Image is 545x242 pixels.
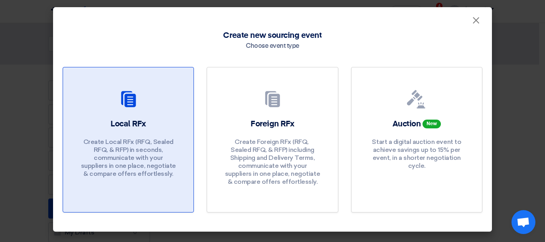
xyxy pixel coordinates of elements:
[223,31,322,39] font: Create new sourcing event
[81,138,176,177] font: Create Local RFx (RFQ, ​​Sealed RFQ, & RFP) in seconds, communicate with your suppliers in one pl...
[393,120,421,128] font: Auction
[246,43,299,49] font: Choose event type
[351,67,482,212] a: Auction New Start a digital auction event to achieve savings up to 15% per event, in a shorter ne...
[63,67,194,212] a: Local RFx Create Local RFx (RFQ, ​​Sealed RFQ, & RFP) in seconds, communicate with your suppliers...
[251,120,294,128] font: Foreign RFx
[111,120,146,128] font: Local RFx
[466,13,486,29] button: Close
[225,138,320,185] font: Create Foreign RFx (RFQ, ​​Sealed RFQ, & RFP) including Shipping and Delivery Terms, communicate ...
[207,67,338,212] a: Foreign RFx Create Foreign RFx (RFQ, ​​Sealed RFQ, & RFP) including Shipping and Delivery Terms, ...
[511,210,535,234] div: Open chat
[472,14,480,30] font: ×
[372,138,461,169] font: Start a digital auction event to achieve savings up to 15% per event, in a shorter negotiation cy...
[427,122,437,126] font: New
